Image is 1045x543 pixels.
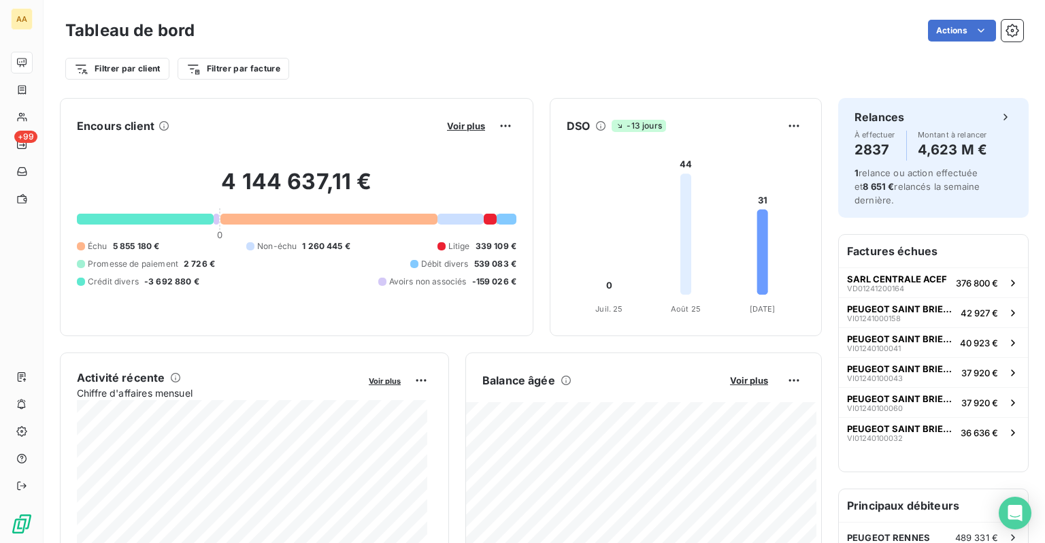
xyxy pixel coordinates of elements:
button: Actions [928,20,996,42]
h4: 2837 [855,139,895,161]
div: Open Intercom Messenger [999,497,1031,529]
span: 8 651 € [863,181,894,192]
span: VI01240100043 [847,374,903,382]
span: PEUGEOT RENNES [847,532,930,543]
button: Filtrer par facture [178,58,289,80]
h6: Relances [855,109,904,125]
span: Débit divers [421,258,469,270]
span: 37 920 € [961,367,998,378]
tspan: [DATE] [750,304,776,314]
span: 339 109 € [476,240,516,252]
span: 42 927 € [961,308,998,318]
img: Logo LeanPay [11,513,33,535]
span: 40 923 € [960,338,998,348]
span: 489 331 € [955,532,998,543]
button: PEUGEOT SAINT BRIEUC (GEMY)VI0124100015842 927 € [839,297,1028,327]
span: VI01240100060 [847,404,903,412]
span: Montant à relancer [918,131,987,139]
span: 5 855 180 € [113,240,160,252]
span: 2 726 € [184,258,215,270]
div: AA [11,8,33,30]
span: -159 026 € [472,276,517,288]
span: 0 [217,229,222,240]
span: -3 692 880 € [144,276,199,288]
span: Litige [448,240,470,252]
h2: 4 144 637,11 € [77,168,516,209]
h3: Tableau de bord [65,18,195,43]
h6: Balance âgée [482,372,555,389]
span: Crédit divers [88,276,139,288]
span: VD01241200164 [847,284,904,293]
h6: Factures échues [839,235,1028,267]
span: 539 083 € [474,258,516,270]
span: SARL CENTRALE ACEF [847,274,947,284]
h4: 4,623 M € [918,139,987,161]
span: Avoirs non associés [389,276,467,288]
span: Voir plus [730,375,768,386]
h6: Encours client [77,118,154,134]
button: Voir plus [443,120,489,132]
span: Échu [88,240,107,252]
button: PEUGEOT SAINT BRIEUC (GEMY)VI0124010006037 920 € [839,387,1028,417]
span: Promesse de paiement [88,258,178,270]
button: Filtrer par client [65,58,169,80]
span: 37 920 € [961,397,998,408]
span: 376 800 € [956,278,998,289]
span: -13 jours [612,120,665,132]
span: PEUGEOT SAINT BRIEUC (GEMY) [847,303,955,314]
h6: DSO [567,118,590,134]
span: Voir plus [369,376,401,386]
button: PEUGEOT SAINT BRIEUC (GEMY)VI0124010003236 636 € [839,417,1028,447]
span: VI01240100032 [847,434,903,442]
span: PEUGEOT SAINT BRIEUC (GEMY) [847,393,956,404]
span: 1 [855,167,859,178]
span: Non-échu [257,240,297,252]
button: Voir plus [365,374,405,386]
span: +99 [14,131,37,143]
span: relance ou action effectuée et relancés la semaine dernière. [855,167,980,205]
span: 1 260 445 € [302,240,350,252]
tspan: Juil. 25 [595,304,623,314]
span: PEUGEOT SAINT BRIEUC (GEMY) [847,333,955,344]
tspan: Août 25 [671,304,701,314]
span: PEUGEOT SAINT BRIEUC (GEMY) [847,363,956,374]
h6: Principaux débiteurs [839,489,1028,522]
button: PEUGEOT SAINT BRIEUC (GEMY)VI0124010004140 923 € [839,327,1028,357]
span: À effectuer [855,131,895,139]
span: Voir plus [447,120,485,131]
span: 36 636 € [961,427,998,438]
span: PEUGEOT SAINT BRIEUC (GEMY) [847,423,955,434]
h6: Activité récente [77,369,165,386]
span: Chiffre d'affaires mensuel [77,386,359,400]
button: SARL CENTRALE ACEFVD01241200164376 800 € [839,267,1028,297]
button: PEUGEOT SAINT BRIEUC (GEMY)VI0124010004337 920 € [839,357,1028,387]
span: VI01240100041 [847,344,901,352]
button: Voir plus [726,374,772,386]
span: VI01241000158 [847,314,901,323]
